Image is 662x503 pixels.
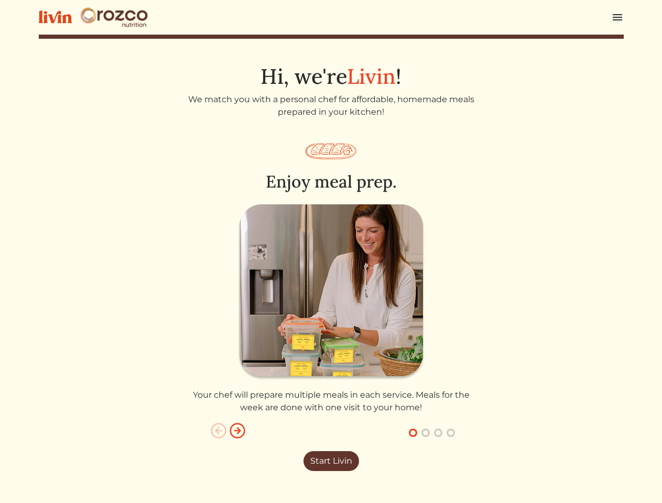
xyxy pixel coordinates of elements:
img: salmon_plate-7b7466995c04d3751ae4af77f50094417e75221c2a488d61e9b9888cdcba9572.svg [306,144,356,159]
a: Start Livin [303,451,359,471]
img: livin-logo-a0d97d1a881af30f6274990eb6222085a2533c92bbd1e4f22c21b4f0d0e3210c.svg [39,10,72,24]
img: arrow_left_circle-e85112c684eda759d60b36925cadc85fc21d73bdafaa37c14bdfe87aa8b63651.svg [210,422,227,439]
img: Orozco Nutrition [80,7,148,28]
img: arrow_right_circle-0c737bc566e65d76d80682a015965e9d48686a7e0252d16461ad7fdad8d1263b.svg [229,422,246,439]
span: Livin [347,63,396,90]
img: menu_hamburger-cb6d353cf0ecd9f46ceae1c99ecbeb4a00e71ca567a856bd81f57e9d8c17bb26.svg [611,11,624,24]
h1: Hi, we're ! [39,64,624,89]
p: Your chef will prepare multiple meals in each service. Meals for the week are done with one visit... [185,389,477,414]
h2: Enjoy meal prep. [185,172,477,192]
p: We match you with a personal chef for affordable, homemade meals prepared in your kitchen! [185,93,477,118]
img: enjoy_meal_prep-36db4eeefb09911d9b3119a13cdedac3264931b53eb4974d467b597d59b39c6d.png [237,204,425,380]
